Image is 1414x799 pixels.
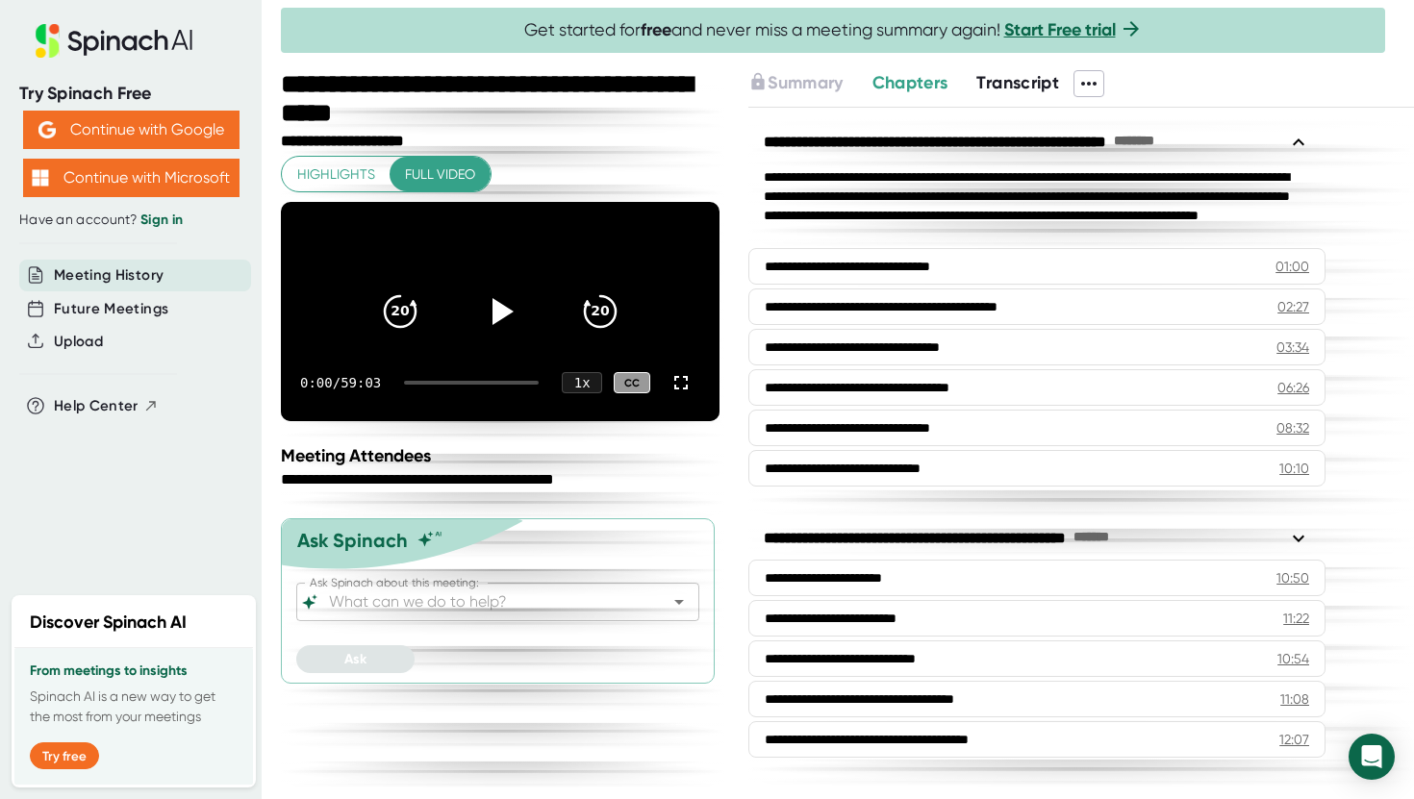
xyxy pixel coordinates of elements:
input: What can we do to help? [325,588,637,615]
div: Try Spinach Free [19,83,242,105]
b: free [641,19,671,40]
div: 11:22 [1283,609,1309,628]
div: Meeting Attendees [281,445,724,466]
span: Highlights [297,162,375,187]
div: CC [614,372,650,394]
button: Continue with Google [23,111,240,149]
a: Start Free trial [1004,19,1116,40]
div: 02:27 [1277,297,1309,316]
div: Upgrade to access [748,70,871,97]
button: Meeting History [54,264,164,287]
button: Full video [390,157,491,192]
button: Continue with Microsoft [23,159,240,197]
div: 0:00 / 59:03 [300,375,381,390]
div: 03:34 [1276,337,1309,357]
button: Transcript [976,70,1059,96]
span: Summary [768,72,843,93]
button: Ask [296,645,415,673]
span: Transcript [976,72,1059,93]
div: 08:32 [1276,418,1309,437]
div: 11:08 [1280,689,1309,709]
span: Ask [344,651,366,667]
span: Help Center [54,395,139,417]
span: Get started for and never miss a meeting summary again! [524,19,1143,41]
div: 10:54 [1277,649,1309,668]
button: Chapters [872,70,948,96]
p: Spinach AI is a new way to get the most from your meetings [30,687,238,727]
div: 10:50 [1276,568,1309,587]
a: Sign in [140,212,183,228]
div: 10:10 [1279,459,1309,478]
div: 12:07 [1279,730,1309,749]
button: Summary [748,70,843,96]
span: Full video [405,162,475,187]
div: 01:00 [1275,257,1309,276]
img: Aehbyd4JwY73AAAAAElFTkSuQmCC [38,121,56,138]
button: Highlights [282,157,391,192]
button: Future Meetings [54,298,168,320]
div: Open Intercom Messenger [1349,734,1395,780]
button: Help Center [54,395,159,417]
button: Upload [54,331,103,353]
h3: From meetings to insights [30,663,238,679]
span: Chapters [872,72,948,93]
button: Try free [30,742,99,769]
div: Ask Spinach [297,529,408,552]
div: 1 x [562,372,602,393]
h2: Discover Spinach AI [30,610,187,636]
div: Have an account? [19,212,242,229]
button: Open [666,588,693,615]
div: 06:26 [1277,378,1309,397]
